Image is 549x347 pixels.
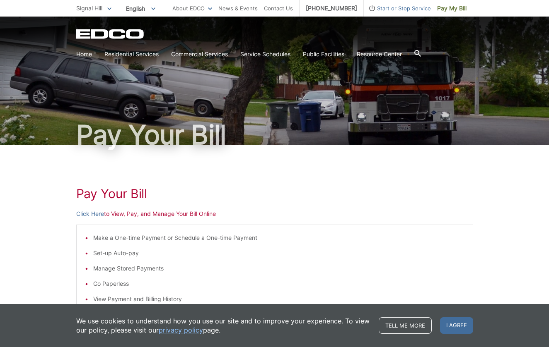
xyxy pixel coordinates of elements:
[93,233,464,242] li: Make a One-time Payment or Schedule a One-time Payment
[93,249,464,258] li: Set-up Auto-pay
[76,209,473,218] p: to View, Pay, and Manage Your Bill Online
[172,4,212,13] a: About EDCO
[93,294,464,304] li: View Payment and Billing History
[76,5,102,12] span: Signal Hill
[76,316,370,335] p: We use cookies to understand how you use our site and to improve your experience. To view our pol...
[76,29,145,39] a: EDCD logo. Return to the homepage.
[440,317,473,334] span: I agree
[437,4,467,13] span: Pay My Bill
[303,50,344,59] a: Public Facilities
[240,50,290,59] a: Service Schedules
[93,279,464,288] li: Go Paperless
[120,2,162,15] span: English
[76,186,473,201] h1: Pay Your Bill
[171,50,228,59] a: Commercial Services
[357,50,402,59] a: Resource Center
[76,122,473,148] h1: Pay Your Bill
[76,50,92,59] a: Home
[218,4,258,13] a: News & Events
[93,264,464,273] li: Manage Stored Payments
[379,317,432,334] a: Tell me more
[76,209,104,218] a: Click Here
[159,325,203,335] a: privacy policy
[104,50,159,59] a: Residential Services
[264,4,293,13] a: Contact Us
